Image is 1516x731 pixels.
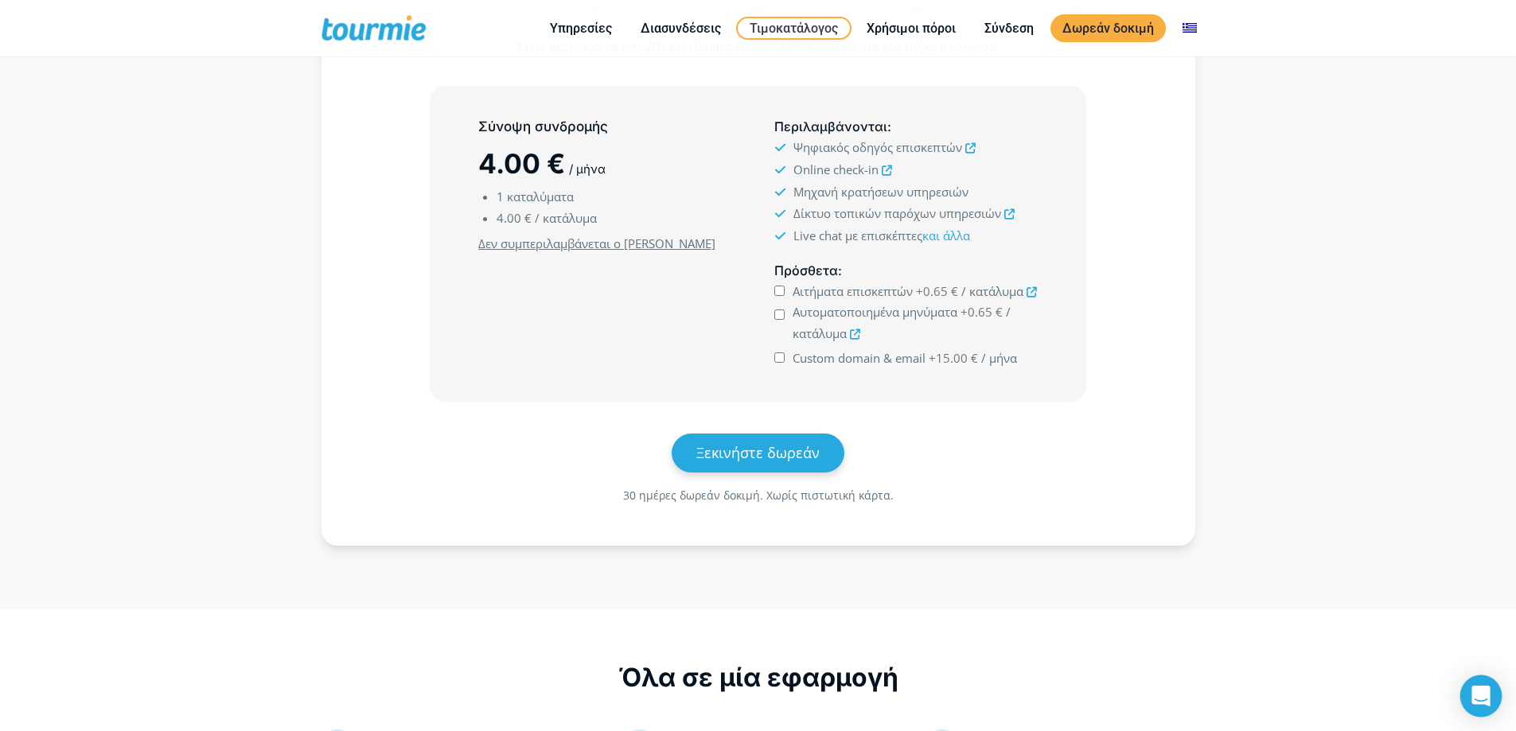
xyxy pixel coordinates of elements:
span: Μηχανή κρατήσεων υπηρεσιών [793,184,968,200]
h5: Σύνοψη συνδρομής [478,117,741,137]
a: Διασυνδέσεις [629,18,733,38]
span: Αιτήματα επισκεπτών [793,283,913,299]
a: και άλλα [922,227,970,243]
span: 4.00 € [497,210,532,226]
a: Υπηρεσίες [538,18,624,38]
u: Δεν συμπεριλαμβάνεται ο [PERSON_NAME] [478,235,715,251]
h5: : [774,261,1037,281]
span: καταλύματα [507,189,574,204]
span: Ξεκινήστε δωρεάν [696,443,820,462]
a: Ξεκινήστε δωρεάν [672,434,844,472]
span: / κατάλυμα [535,210,597,226]
a: Σύνδεση [972,18,1046,38]
span: / κατάλυμα [961,283,1023,299]
span: Custom domain & email [793,350,926,366]
span: / μήνα [569,161,606,177]
span: +0.65 € [961,304,1003,320]
h5: : [774,117,1037,137]
div: Open Intercom Messenger [1460,675,1502,717]
span: Πρόσθετα [774,262,838,278]
span: Δίκτυο τοπικών παρόχων υπηρεσιών [793,205,1001,221]
span: +15.00 € [929,350,978,366]
span: +0.65 € [916,283,958,299]
span: 1 [497,189,504,204]
span: Online check-in [793,161,879,177]
span: Αυτοματοποιημένα μηνύματα [793,304,957,320]
span: / μήνα [981,350,1017,366]
a: Χρήσιμοι πόροι [855,18,968,38]
a: Τιμοκατάλογος [736,17,852,40]
span: 4.00 € [478,147,565,180]
span: Live chat με επισκέπτες [793,227,970,243]
span: 30 ημέρες δωρεάν δοκιμή. Χωρίς πιστωτική κάρτα. [623,488,894,503]
a: Δωρεάν δοκιμή [1050,14,1166,42]
span: Περιλαμβάνονται [774,119,887,134]
span: Ψηφιακός οδηγός επισκεπτών [793,139,962,155]
span: Όλα σε μία εφαρμογή [618,662,898,693]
